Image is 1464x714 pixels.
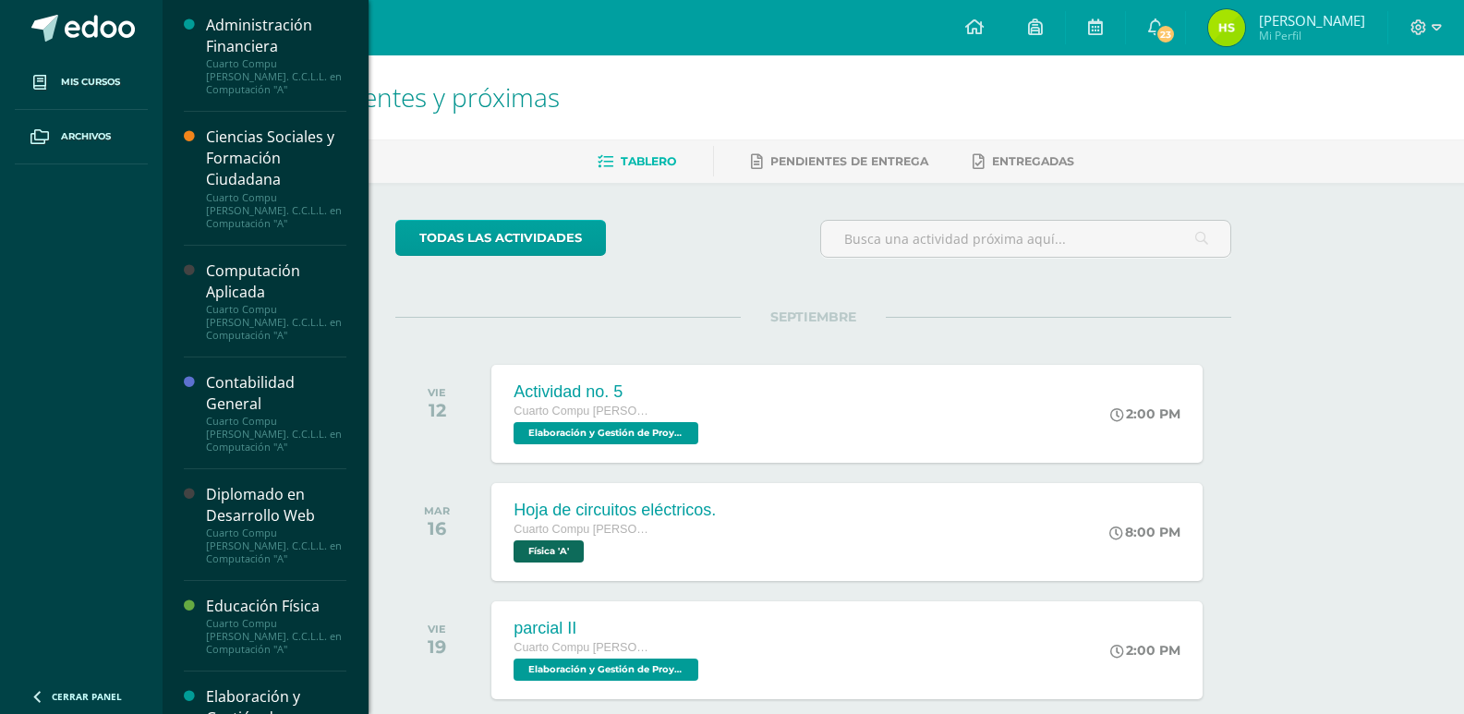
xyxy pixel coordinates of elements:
div: 19 [428,635,446,658]
a: todas las Actividades [395,220,606,256]
span: Física 'A' [514,540,584,563]
div: Computación Aplicada [206,260,346,303]
a: Administración FinancieraCuarto Compu [PERSON_NAME]. C.C.L.L. en Computación "A" [206,15,346,96]
span: Pendientes de entrega [770,154,928,168]
div: 2:00 PM [1110,405,1180,422]
span: Actividades recientes y próximas [185,79,560,115]
span: Elaboración y Gestión de Proyectos 'A' [514,659,698,681]
div: Educación Física [206,596,346,617]
div: Cuarto Compu [PERSON_NAME]. C.C.L.L. en Computación "A" [206,191,346,230]
div: Cuarto Compu [PERSON_NAME]. C.C.L.L. en Computación "A" [206,526,346,565]
div: 16 [424,517,450,539]
a: Contabilidad GeneralCuarto Compu [PERSON_NAME]. C.C.L.L. en Computación "A" [206,372,346,454]
a: Ciencias Sociales y Formación CiudadanaCuarto Compu [PERSON_NAME]. C.C.L.L. en Computación "A" [206,127,346,229]
div: Cuarto Compu [PERSON_NAME]. C.C.L.L. en Computación "A" [206,303,346,342]
div: VIE [428,386,446,399]
div: Cuarto Compu [PERSON_NAME]. C.C.L.L. en Computación "A" [206,57,346,96]
div: Hoja de circuitos eléctricos. [514,501,716,520]
span: Cuarto Compu [PERSON_NAME]. C.C.L.L. en Computación [514,641,652,654]
a: Diplomado en Desarrollo WebCuarto Compu [PERSON_NAME]. C.C.L.L. en Computación "A" [206,484,346,565]
div: Contabilidad General [206,372,346,415]
div: 2:00 PM [1110,642,1180,659]
span: Elaboración y Gestión de Proyectos 'A' [514,422,698,444]
a: Educación FísicaCuarto Compu [PERSON_NAME]. C.C.L.L. en Computación "A" [206,596,346,656]
span: Mi Perfil [1259,28,1365,43]
div: Ciencias Sociales y Formación Ciudadana [206,127,346,190]
span: [PERSON_NAME] [1259,11,1365,30]
div: 8:00 PM [1109,524,1180,540]
span: Entregadas [992,154,1074,168]
div: Cuarto Compu [PERSON_NAME]. C.C.L.L. en Computación "A" [206,415,346,454]
a: Archivos [15,110,148,164]
div: Actividad no. 5 [514,382,703,402]
span: 23 [1155,24,1176,44]
span: Tablero [621,154,676,168]
div: VIE [428,623,446,635]
div: MAR [424,504,450,517]
span: Cerrar panel [52,690,122,703]
img: c034f5630b5e84ad6a0507efbcbfb599.png [1208,9,1245,46]
a: Tablero [598,147,676,176]
div: Administración Financiera [206,15,346,57]
span: Archivos [61,129,111,144]
a: Pendientes de entrega [751,147,928,176]
span: Mis cursos [61,75,120,90]
span: SEPTIEMBRE [741,309,886,325]
div: Cuarto Compu [PERSON_NAME]. C.C.L.L. en Computación "A" [206,617,346,656]
a: Mis cursos [15,55,148,110]
span: Cuarto Compu [PERSON_NAME]. C.C.L.L. en Computación [514,405,652,418]
a: Computación AplicadaCuarto Compu [PERSON_NAME]. C.C.L.L. en Computación "A" [206,260,346,342]
div: 12 [428,399,446,421]
span: Cuarto Compu [PERSON_NAME]. C.C.L.L. en Computación [514,523,652,536]
div: Diplomado en Desarrollo Web [206,484,346,526]
a: Entregadas [973,147,1074,176]
div: parcial II [514,619,703,638]
input: Busca una actividad próxima aquí... [821,221,1230,257]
